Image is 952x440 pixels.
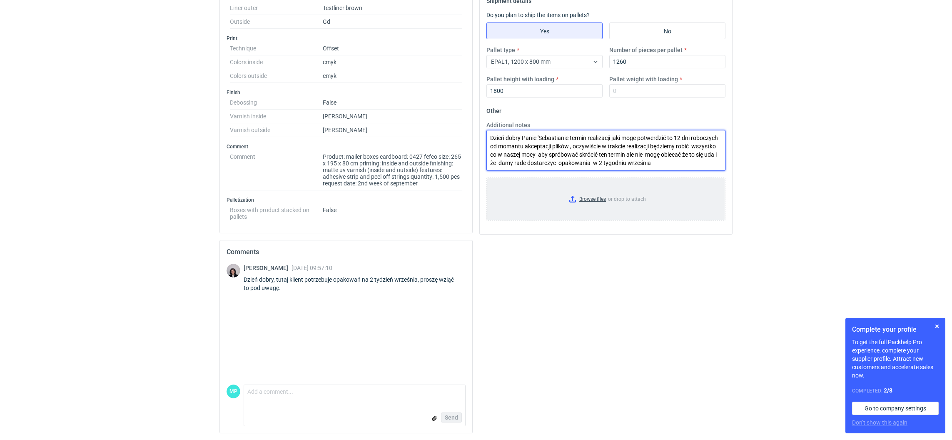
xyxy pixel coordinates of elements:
dt: Comment [230,150,323,190]
dt: Colors inside [230,55,323,69]
dd: Product: mailer boxes cardboard: 0427 fefco size: 265 x 195 x 80 cm printing: inside and outside ... [323,150,462,190]
span: Send [445,415,458,420]
span: [DATE] 09:57:10 [292,265,332,271]
dd: [PERSON_NAME] [323,110,462,123]
label: Number of pieces per pallet [609,46,683,54]
textarea: Dzień dobry Panie 'Sebastianie termin realizacji jaki moge potwerdzić to 12 dni roboczych od moma... [486,130,725,171]
button: Skip for now [932,321,942,331]
p: To get the full Packhelp Pro experience, complete your supplier profile. Attract new customers an... [852,338,939,380]
dd: Testliner brown [323,1,462,15]
label: Pallet height with loading [486,75,554,83]
input: 0 [486,84,603,97]
a: Go to company settings [852,402,939,415]
div: Martyna Paroń [227,385,240,398]
div: Completed: [852,386,939,395]
legend: Other [486,104,501,114]
h3: Print [227,35,466,42]
span: [PERSON_NAME] [244,265,292,271]
strong: 2 / 8 [884,387,892,394]
button: Send [441,412,462,422]
dd: False [323,203,462,220]
dt: Colors outside [230,69,323,83]
input: 0 [609,84,725,97]
dt: Boxes with product stacked on pallets [230,203,323,220]
dt: Outside [230,15,323,29]
dt: Debossing [230,96,323,110]
div: Dzień dobry, tutaj klient potrzebuje opakowań na 2 tydzień września, proszę wziąć to pod uwagę. [244,275,466,292]
dd: Offset [323,42,462,55]
dd: [PERSON_NAME] [323,123,462,137]
img: Sebastian Markut [227,264,240,277]
input: 0 [609,55,725,68]
dt: Varnish outside [230,123,323,137]
label: Additional notes [486,121,530,129]
h3: Comment [227,143,466,150]
label: No [609,22,725,39]
dt: Varnish inside [230,110,323,123]
dt: Liner outer [230,1,323,15]
figcaption: MP [227,385,240,398]
h3: Finish [227,89,466,96]
button: Don’t show this again [852,418,907,427]
dd: cmyk [323,69,462,83]
span: EPAL1, 1200 x 800 mm [491,58,551,65]
label: Yes [486,22,603,39]
dd: Gd [323,15,462,29]
dt: Technique [230,42,323,55]
h1: Complete your profile [852,325,939,335]
label: Do you plan to ship the items on pallets? [486,12,590,18]
label: or drop to attach [487,178,725,220]
h3: Palletization [227,197,466,203]
dd: cmyk [323,55,462,69]
dd: False [323,96,462,110]
label: Pallet weight with loading [609,75,678,83]
label: Pallet type [486,46,515,54]
h2: Comments [227,247,466,257]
